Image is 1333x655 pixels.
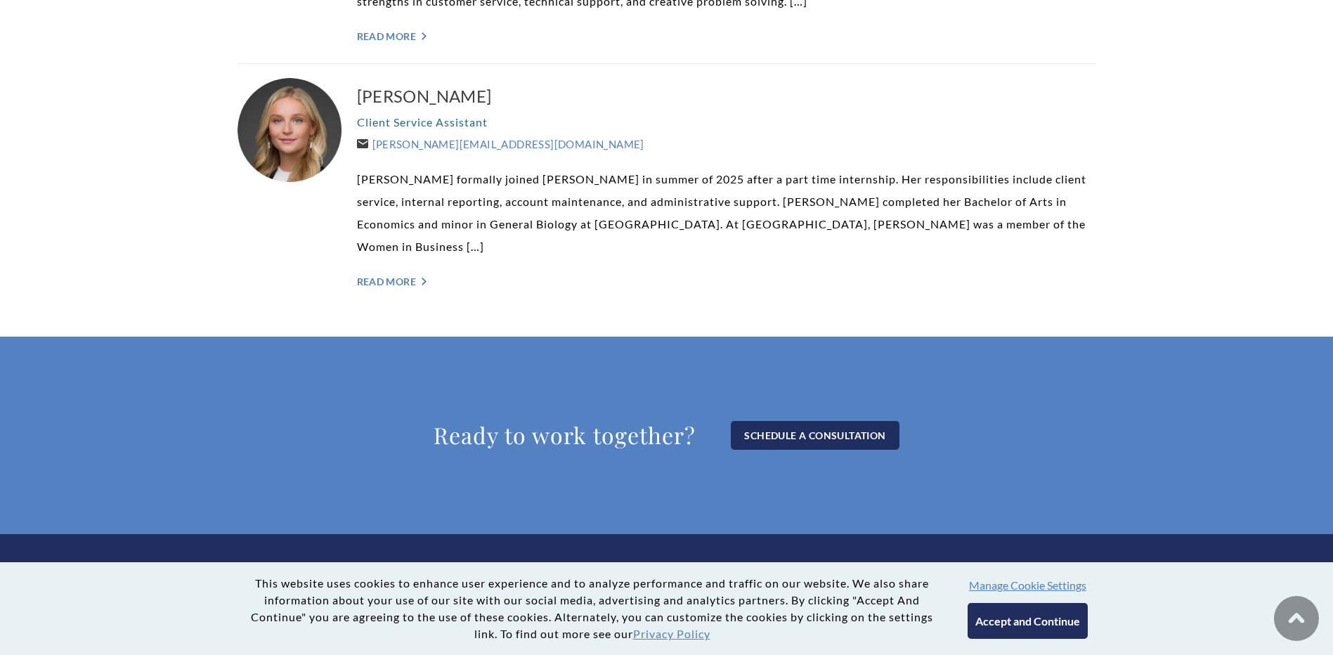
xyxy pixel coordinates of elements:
[357,138,644,150] a: [PERSON_NAME][EMAIL_ADDRESS][DOMAIN_NAME]
[633,627,710,640] a: Privacy Policy
[245,575,939,642] p: This website uses cookies to enhance user experience and to analyze performance and traffic on ou...
[357,168,1096,258] p: [PERSON_NAME] formally joined [PERSON_NAME] in summer of 2025 after a part time internship. Her r...
[968,603,1088,639] button: Accept and Continue
[357,111,1096,134] p: Client Service Assistant
[434,421,696,450] h2: Ready to work together?
[731,421,899,450] a: Schedule a Consultation
[357,85,1096,108] a: [PERSON_NAME]
[969,578,1086,592] button: Manage Cookie Settings
[357,30,1096,42] a: Read More ">
[357,275,1096,287] a: Read More ">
